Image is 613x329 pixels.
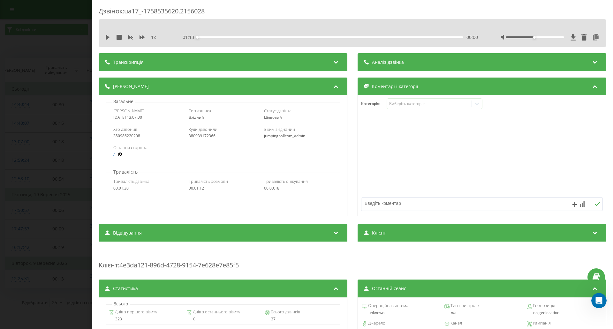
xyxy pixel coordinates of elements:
[264,178,308,184] span: Тривалість очікування
[264,115,282,120] span: Цільовий
[113,186,182,191] div: 00:01:30
[31,3,72,8] h1: [PERSON_NAME]
[450,320,462,326] span: Канал
[31,8,50,14] p: У мережі
[10,133,100,139] div: Це вже зробили все?
[10,83,99,107] b: ##002# на телефоні і виклик - зняти зайві переадр. і потім 0931706534
[113,152,115,157] a: /
[151,34,156,41] span: 1 x
[264,134,333,138] div: jumpinghallcom_admin
[372,83,418,90] span: Коментарі і категорії
[389,101,469,106] div: Виберіть категорію
[527,310,602,315] div: no geolocation
[10,64,100,83] div: [PHONE_NUMBER] - має стояти переадресація до нас, зараз її немає і голосове що немає коштів
[10,111,100,130] div: Мають бути також оплачені тарифи та пару гривень на рахунку для переадресації
[112,98,135,105] p: Загальне
[99,7,606,19] div: Дзвінок : ua17_-1758535620.2156028
[109,317,181,321] div: 323
[112,169,139,175] p: Тривалість
[372,285,406,292] span: Останній сеанс
[10,209,15,214] button: Вибір емодзі
[187,317,259,321] div: 0
[10,144,61,148] div: [PERSON_NAME] • Щойно
[591,293,607,308] iframe: Intercom live chat
[367,320,385,326] span: Джерело
[113,285,138,292] span: Статистика
[30,209,35,214] button: Завантажити вкладений файл
[196,36,199,39] div: Accessibility label
[99,261,118,269] span: Клієнт
[113,126,137,132] span: Хто дзвонив
[41,209,46,214] button: Start recording
[112,3,124,14] div: Закрити
[113,115,182,120] div: [DATE] 13:07:00
[189,178,228,184] span: Тривалість розмови
[361,101,387,106] h4: Категорія :
[444,310,519,315] div: n/a
[189,115,204,120] span: Вхідний
[265,317,337,321] div: 37
[113,108,144,114] span: [PERSON_NAME]
[112,301,130,307] p: Всього
[20,209,25,214] button: вибір GIF-файлів
[532,303,555,309] span: Геопозиція
[5,13,123,154] div: Olga каже…
[4,3,16,15] button: go back
[189,108,211,114] span: Тип дзвінка
[10,30,100,61] div: для [GEOGRAPHIC_DATA]:
[450,303,479,309] span: Тип пристрою
[189,126,217,132] span: Куди дзвонили
[189,134,257,138] div: 380939172366
[113,178,149,184] span: Тривалість дзвінка
[466,34,478,41] span: 00:00
[18,4,28,14] img: Profile image for Olga
[113,145,148,150] span: Остання сторінка
[113,134,182,138] div: 380986220208
[114,309,157,315] span: Днів з першого візиту
[367,303,408,309] span: Операційна система
[372,230,386,236] span: Клієнт
[189,186,257,191] div: 00:01:12
[113,230,142,236] span: Відвідування
[264,126,295,132] span: З ким з'єднаний
[10,30,99,60] b: ##002# на телефоні і виклик - зняти зайві переадр. і потім 0981662610
[113,59,144,65] span: Транскрипція
[99,248,606,273] div: : 4e3da121-896d-4728-9154-7e628e7e85f5
[110,206,120,217] button: Надіслати повідомлення…
[10,83,100,108] div: для Лайф:
[100,3,112,15] button: Головна
[5,13,105,143] div: [PHONE_NUMBER] - має стояти переадресація до нас, зараз її немаєдля [GEOGRAPHIC_DATA]:##002# на т...
[270,309,300,315] span: Всього дзвінків
[5,196,122,206] textarea: Повідомлення...
[264,108,291,114] span: Статус дзвінка
[5,154,123,226] div: Олександр каже…
[10,17,100,29] div: [PHONE_NUMBER] - має стояти переадресація до нас, зараз її немає
[372,59,404,65] span: Аналіз дзвінка
[113,83,149,90] span: [PERSON_NAME]
[532,320,551,326] span: Кампанія
[192,309,240,315] span: Днів з останнього візиту
[10,49,99,60] i: # і виклик - поставити переадр. до нас
[264,186,333,191] div: 00:00:18
[533,36,536,39] div: Accessibility label
[181,34,197,41] span: - 01:13
[10,96,99,107] i: # і виклик - поставити переадр. до нас
[362,310,437,315] div: unknown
